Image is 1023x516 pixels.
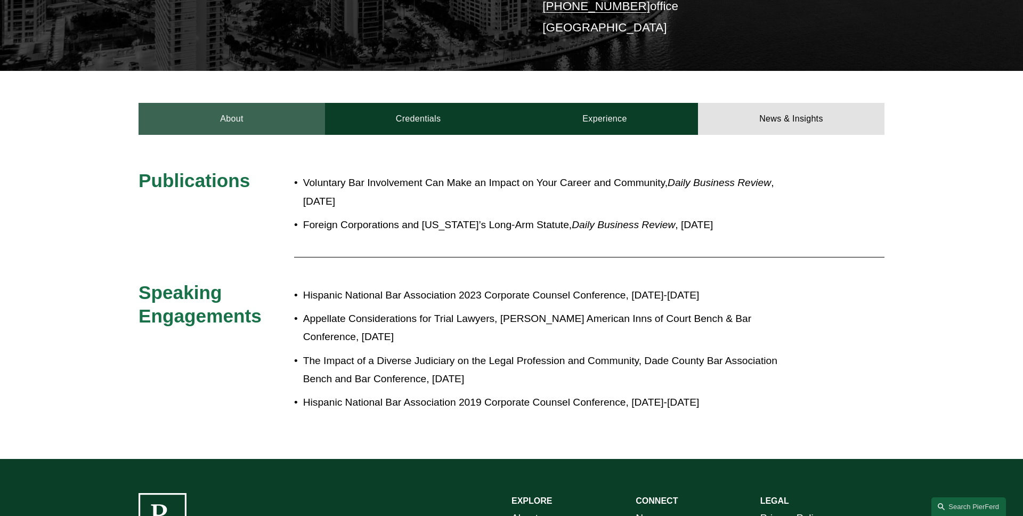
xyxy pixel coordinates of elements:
span: Speaking Engagements [139,282,262,326]
strong: LEGAL [760,496,789,505]
p: Hispanic National Bar Association 2019 Corporate Counsel Conference, [DATE]-[DATE] [303,393,791,412]
em: Daily Business Review [572,219,675,230]
p: Foreign Corporations and [US_STATE]’s Long-Arm Statute, , [DATE] [303,216,791,235]
a: About [139,103,325,135]
strong: EXPLORE [511,496,552,505]
a: News & Insights [698,103,884,135]
strong: CONNECT [636,496,678,505]
a: Experience [511,103,698,135]
p: The Impact of a Diverse Judiciary on the Legal Profession and Community, Dade County Bar Associat... [303,352,791,389]
em: Daily Business Review [668,177,771,188]
p: Hispanic National Bar Association 2023 Corporate Counsel Conference, [DATE]-[DATE] [303,286,791,305]
span: Publications [139,170,250,191]
a: Search this site [931,497,1006,516]
a: Credentials [325,103,511,135]
p: Voluntary Bar Involvement Can Make an Impact on Your Career and Community, , [DATE] [303,174,791,211]
p: Appellate Considerations for Trial Lawyers, [PERSON_NAME] American Inns of Court Bench & Bar Conf... [303,310,791,346]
